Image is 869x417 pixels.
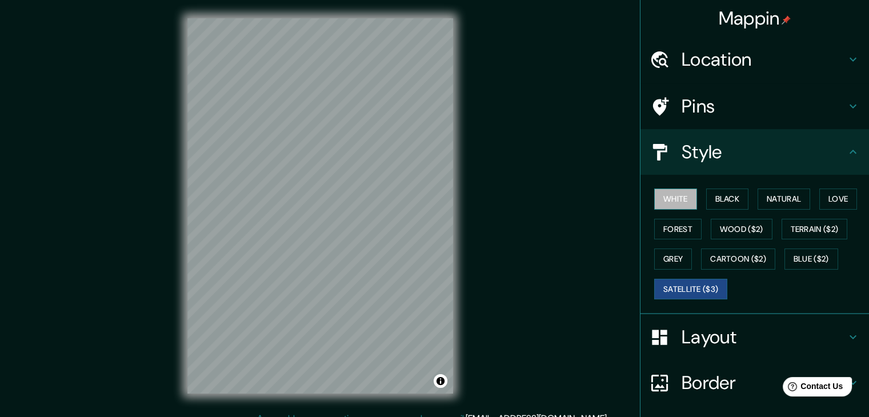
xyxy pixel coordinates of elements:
button: Natural [758,189,810,210]
button: Love [819,189,857,210]
button: Blue ($2) [784,248,838,270]
h4: Border [682,371,846,394]
h4: Mappin [719,7,791,30]
h4: Pins [682,95,846,118]
button: Terrain ($2) [782,219,848,240]
iframe: Help widget launcher [767,372,856,404]
button: Cartoon ($2) [701,248,775,270]
div: Border [640,360,869,406]
button: Forest [654,219,702,240]
button: Wood ($2) [711,219,772,240]
img: pin-icon.png [782,15,791,25]
button: Satellite ($3) [654,279,727,300]
div: Layout [640,314,869,360]
h4: Layout [682,326,846,348]
canvas: Map [187,18,453,394]
div: Style [640,129,869,175]
button: Black [706,189,749,210]
button: Toggle attribution [434,374,447,388]
h4: Style [682,141,846,163]
div: Location [640,37,869,82]
div: Pins [640,83,869,129]
button: Grey [654,248,692,270]
button: White [654,189,697,210]
h4: Location [682,48,846,71]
